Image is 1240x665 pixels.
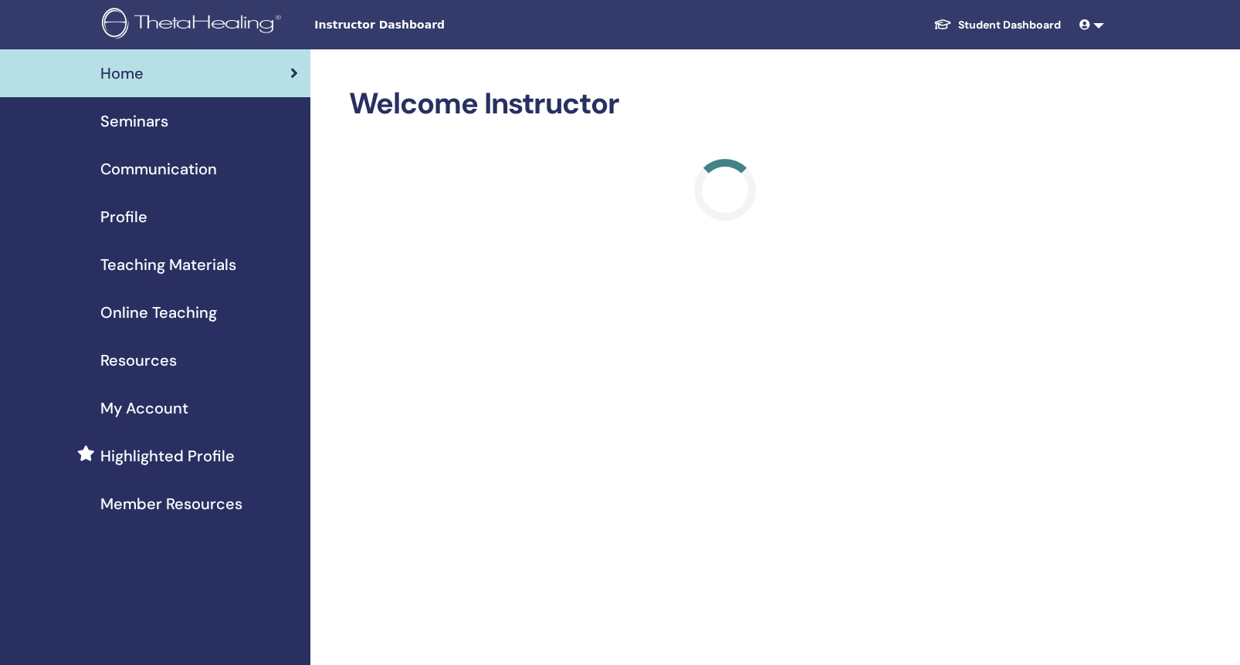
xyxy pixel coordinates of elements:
span: Member Resources [100,492,242,515]
img: logo.png [102,8,286,42]
span: Seminars [100,110,168,133]
span: Home [100,62,144,85]
a: Student Dashboard [921,11,1073,39]
span: Teaching Materials [100,253,236,276]
h2: Welcome Instructor [349,86,1102,122]
span: Highlighted Profile [100,444,235,468]
span: Communication [100,157,217,181]
span: My Account [100,397,188,420]
span: Resources [100,349,177,372]
span: Profile [100,205,147,228]
span: Instructor Dashboard [314,17,546,33]
img: graduation-cap-white.svg [933,18,952,31]
span: Online Teaching [100,301,217,324]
